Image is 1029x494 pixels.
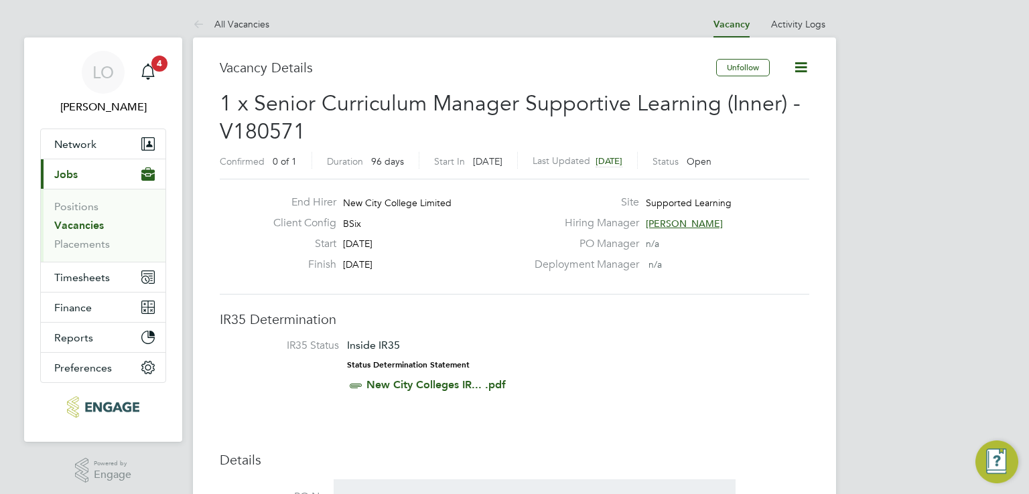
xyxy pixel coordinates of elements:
span: 0 of 1 [273,155,297,167]
span: Timesheets [54,271,110,284]
span: 4 [151,56,167,72]
span: Network [54,138,96,151]
label: End Hirer [263,195,336,210]
span: n/a [646,238,659,250]
button: Unfollow [716,59,770,76]
span: Engage [94,469,131,481]
a: New City Colleges IR... .pdf [366,378,506,391]
a: Positions [54,200,98,213]
span: New City College Limited [343,197,452,209]
label: Start In [434,155,465,167]
span: [PERSON_NAME] [646,218,723,230]
label: Confirmed [220,155,265,167]
label: Hiring Manager [527,216,639,230]
a: Vacancy [713,19,750,30]
button: Preferences [41,353,165,382]
span: 96 days [371,155,404,167]
span: [DATE] [343,238,372,250]
div: Jobs [41,189,165,262]
h3: Vacancy Details [220,59,716,76]
nav: Main navigation [24,37,182,442]
button: Reports [41,323,165,352]
a: 4 [135,51,161,94]
span: Reports [54,331,93,344]
h3: IR35 Determination [220,311,809,328]
span: Open [687,155,711,167]
h3: Details [220,451,809,469]
button: Network [41,129,165,159]
a: Activity Logs [771,18,825,30]
img: morganhunt-logo-retina.png [67,396,139,418]
label: Finish [263,258,336,272]
label: Site [527,195,639,210]
label: Client Config [263,216,336,230]
button: Timesheets [41,262,165,292]
a: LO[PERSON_NAME] [40,51,166,115]
span: Jobs [54,168,78,181]
span: Preferences [54,361,112,374]
label: Last Updated [533,155,590,167]
span: Inside IR35 [347,339,400,351]
a: Placements [54,238,110,250]
span: [DATE] [596,155,622,167]
label: PO Manager [527,237,639,251]
label: Start [263,237,336,251]
strong: Status Determination Statement [347,360,470,369]
a: Vacancies [54,219,104,232]
span: Supported Learning [646,197,732,209]
a: Go to home page [40,396,166,418]
span: Luke O'Neill [40,99,166,115]
label: Deployment Manager [527,258,639,272]
span: Finance [54,301,92,314]
span: BSix [343,218,361,230]
label: Duration [327,155,363,167]
button: Finance [41,293,165,322]
span: [DATE] [343,258,372,270]
label: Status [653,155,679,167]
button: Engage Resource Center [975,440,1018,483]
span: n/a [648,258,662,270]
span: 1 x Senior Curriculum Manager Supportive Learning (Inner) - V180571 [220,90,801,145]
a: All Vacancies [193,18,269,30]
span: LO [92,64,114,81]
a: Powered byEngage [75,458,132,483]
button: Jobs [41,159,165,189]
span: [DATE] [473,155,502,167]
label: IR35 Status [233,339,339,353]
span: Powered by [94,458,131,469]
